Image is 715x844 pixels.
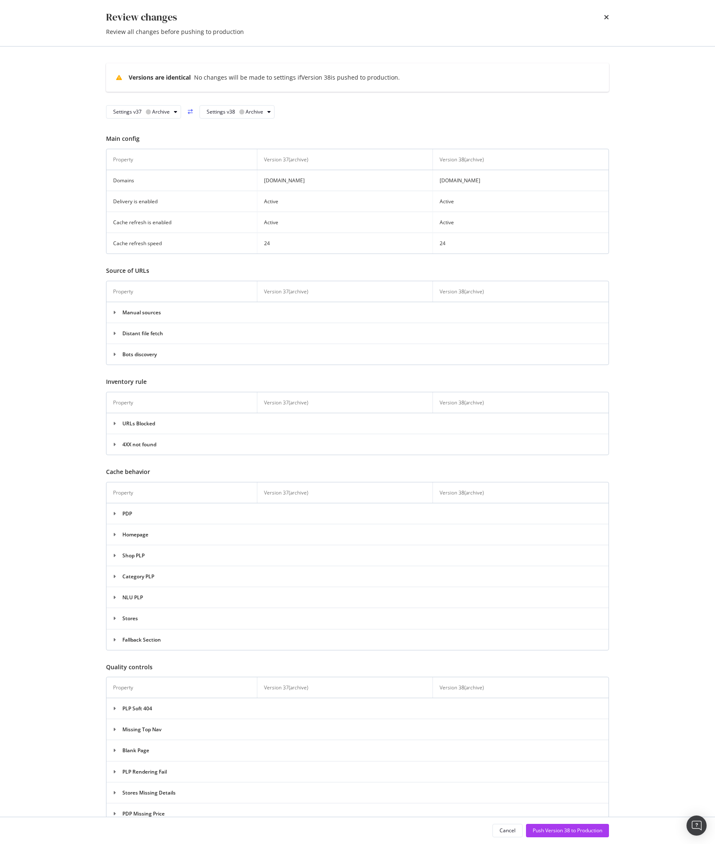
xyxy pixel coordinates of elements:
[194,73,400,82] div: No changes will be made to settings if Version 38 is pushed to production.
[106,482,257,503] th: Property
[257,170,433,191] td: [DOMAIN_NAME]
[106,302,609,323] td: Manual sources
[106,677,257,698] th: Property
[106,608,609,629] td: Stores
[533,827,602,834] div: Push Version 38 to Production
[106,782,609,803] td: Stores Missing Details
[106,170,257,191] td: Domains
[106,803,609,824] td: PDP Missing Price
[106,629,609,650] td: Fallback Section
[257,149,433,170] th: Version 37 ( archive )
[106,740,609,761] td: Blank Page
[106,761,609,782] td: PLP Rendering Fail
[433,170,609,191] td: [DOMAIN_NAME]
[433,392,609,413] th: Version 38 ( archive )
[106,413,609,434] td: URLs Blocked
[239,109,263,114] div: Archive
[257,281,433,302] th: Version 37 ( archive )
[257,212,433,233] td: Active
[106,503,609,524] td: PDP
[604,10,609,24] div: times
[106,524,609,545] td: Homepage
[106,719,609,740] td: Missing Top Nav
[433,191,609,212] td: Active
[433,149,609,170] th: Version 38 ( archive )
[106,191,257,212] td: Delivery is enabled
[106,105,181,119] button: Settings v37 Archive
[433,281,609,302] th: Version 38 ( archive )
[433,212,609,233] td: Active
[687,816,707,836] div: Open Intercom Messenger
[207,109,235,114] div: Settings v38
[106,323,609,344] td: Distant file fetch
[257,677,433,698] th: Version 37 ( archive )
[433,233,609,254] td: 24
[106,664,609,670] h3: Quality controls
[146,109,170,114] div: Archive
[106,566,609,587] td: Category PLP
[106,434,609,455] td: 4XX not found
[199,105,275,119] button: Settings v38 Archive
[106,281,257,302] th: Property
[129,73,191,81] b: Versions are identical
[257,392,433,413] th: Version 37 ( archive )
[106,392,257,413] th: Property
[106,233,257,254] td: Cache refresh speed
[500,827,516,834] div: Cancel
[106,135,609,142] h3: Main config
[106,267,609,274] h3: Source of URLs
[492,824,523,837] button: Cancel
[433,482,609,503] th: Version 38 ( archive )
[526,824,609,837] button: Push Version 38 to Production
[106,212,257,233] td: Cache refresh is enabled
[257,482,433,503] th: Version 37 ( archive )
[106,545,609,566] td: Shop PLP
[257,191,433,212] td: Active
[433,677,609,698] th: Version 38 ( archive )
[106,149,257,170] th: Property
[106,378,609,385] h3: Inventory rule
[106,469,609,475] h3: Cache behavior
[113,109,142,114] div: Settings v37
[257,233,433,254] td: 24
[106,587,609,608] td: NLU PLP
[106,698,609,719] td: PLP Soft 404
[106,10,177,24] div: Review changes
[106,344,609,365] td: Bots discovery
[106,28,609,36] div: Review all changes before pushing to production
